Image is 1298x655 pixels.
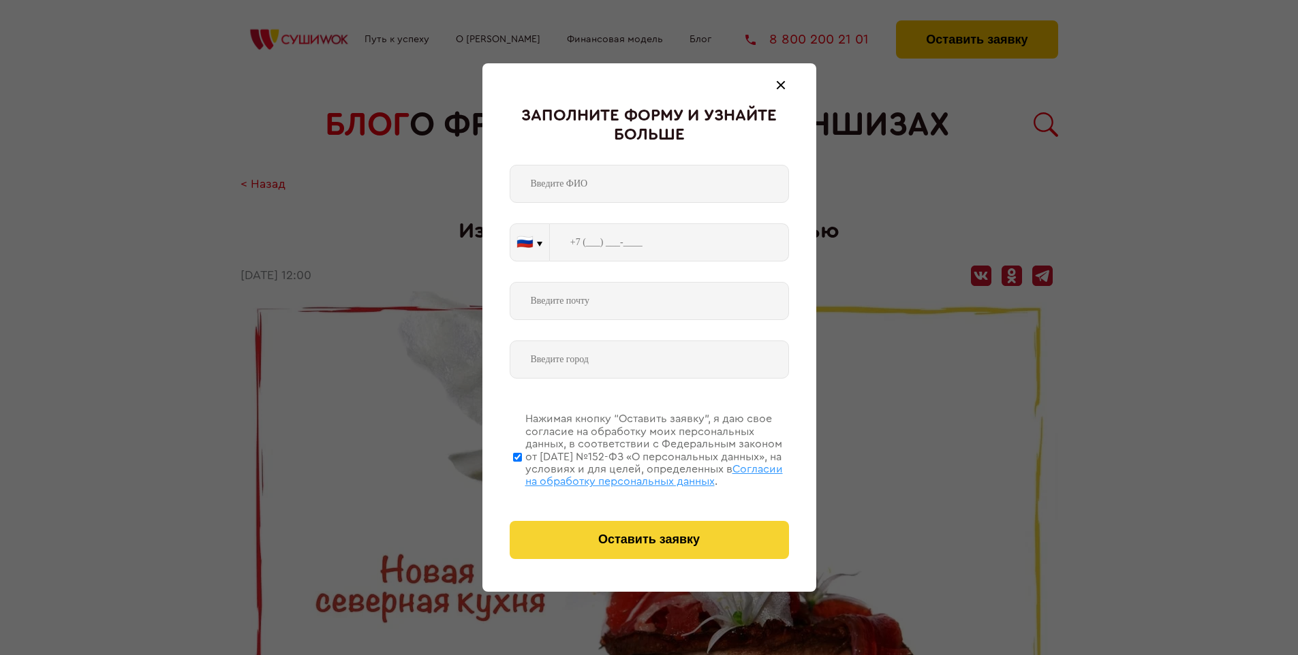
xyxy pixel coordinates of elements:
[510,224,549,261] button: 🇷🇺
[550,223,789,261] input: +7 (___) ___-____
[510,107,789,144] div: Заполните форму и узнайте больше
[525,464,783,487] span: Согласии на обработку персональных данных
[510,282,789,320] input: Введите почту
[510,521,789,559] button: Оставить заявку
[510,165,789,203] input: Введите ФИО
[510,340,789,379] input: Введите город
[525,413,789,488] div: Нажимая кнопку “Оставить заявку”, я даю свое согласие на обработку моих персональных данных, в со...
